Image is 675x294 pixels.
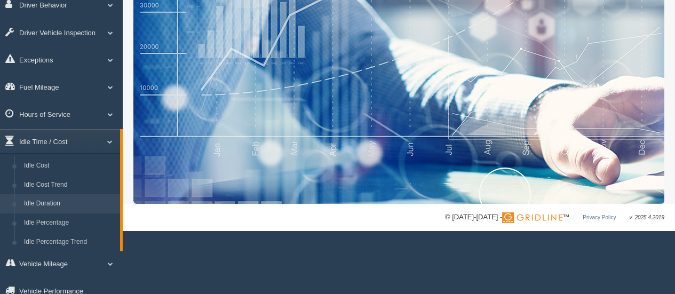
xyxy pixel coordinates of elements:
a: Idle Cost [19,156,120,176]
a: Privacy Policy [583,214,616,220]
a: Idle Duration [19,194,120,213]
a: Idle Percentage [19,213,120,233]
div: © [DATE]-[DATE] - ™ [445,212,664,223]
a: Idle Percentage Trend [19,233,120,252]
a: Idle Cost Trend [19,176,120,195]
img: Gridline [502,212,562,223]
span: v. 2025.4.2019 [630,214,664,220]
